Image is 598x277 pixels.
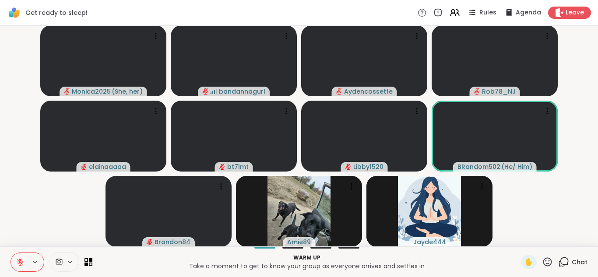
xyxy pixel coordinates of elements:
span: Rob78_NJ [482,87,516,96]
span: Libby1520 [353,162,383,171]
span: audio-muted [147,239,153,245]
span: Amie89 [287,238,311,246]
span: Monica2025 [72,87,111,96]
span: ( She, her ) [112,87,143,96]
p: Warm up [98,254,516,262]
span: Get ready to sleep! [25,8,88,17]
span: audio-muted [474,88,480,95]
span: Chat [572,258,587,266]
span: elainaaaaa [89,162,126,171]
span: Agenda [516,8,541,17]
span: Aydencossette [344,87,393,96]
span: audio-muted [336,88,342,95]
span: BRandom502 [457,162,500,171]
span: Leave [566,8,584,17]
span: audio-muted [64,88,70,95]
span: audio-muted [81,164,87,170]
span: Jayde444 [413,238,446,246]
span: audio-muted [345,164,352,170]
span: Brandon84 [155,238,190,246]
span: audio-muted [202,88,208,95]
span: Rules [479,8,496,17]
span: bandannagurl [219,87,265,96]
img: Amie89 [267,176,331,247]
span: ( He/ Him ) [501,162,532,171]
span: audio-muted [219,164,225,170]
img: ShareWell Logomark [7,5,22,20]
img: Jayde444 [398,176,461,247]
p: Take a moment to get to know your group as everyone arrives and settles in [98,262,516,270]
span: ✋ [524,257,533,267]
span: bt7lmt [227,162,249,171]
